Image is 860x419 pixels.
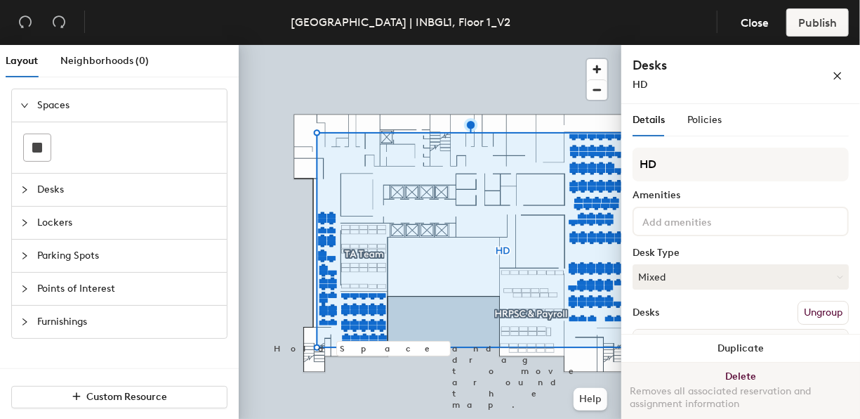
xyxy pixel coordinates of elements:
[636,331,679,356] span: Name
[20,219,29,227] span: collapsed
[633,307,659,318] div: Desks
[37,207,218,239] span: Lockers
[633,56,787,75] h4: Desks
[633,190,849,201] div: Amenities
[60,55,149,67] span: Neighborhoods (0)
[729,8,781,37] button: Close
[20,101,29,110] span: expanded
[18,15,32,29] span: undo
[20,318,29,326] span: collapsed
[45,8,73,37] button: Redo (⌘ + ⇧ + Z)
[6,55,38,67] span: Layout
[37,240,218,272] span: Parking Spots
[20,252,29,260] span: collapsed
[633,264,849,290] button: Mixed
[574,388,607,411] button: Help
[291,13,511,31] div: [GEOGRAPHIC_DATA] | INBGL1, Floor 1_V2
[37,306,218,338] span: Furnishings
[798,301,849,325] button: Ungroup
[621,335,860,363] button: Duplicate
[640,212,766,229] input: Add amenities
[633,247,849,259] div: Desk Type
[786,8,849,37] button: Publish
[37,89,218,122] span: Spaces
[37,174,218,206] span: Desks
[833,71,842,81] span: close
[37,273,218,305] span: Points of Interest
[633,79,647,91] span: HD
[741,16,769,30] span: Close
[633,114,665,126] span: Details
[20,186,29,194] span: collapsed
[87,391,168,403] span: Custom Resource
[11,8,39,37] button: Undo (⌘ + Z)
[630,385,852,411] div: Removes all associated reservation and assignment information
[20,285,29,293] span: collapsed
[11,386,227,408] button: Custom Resource
[687,114,722,126] span: Policies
